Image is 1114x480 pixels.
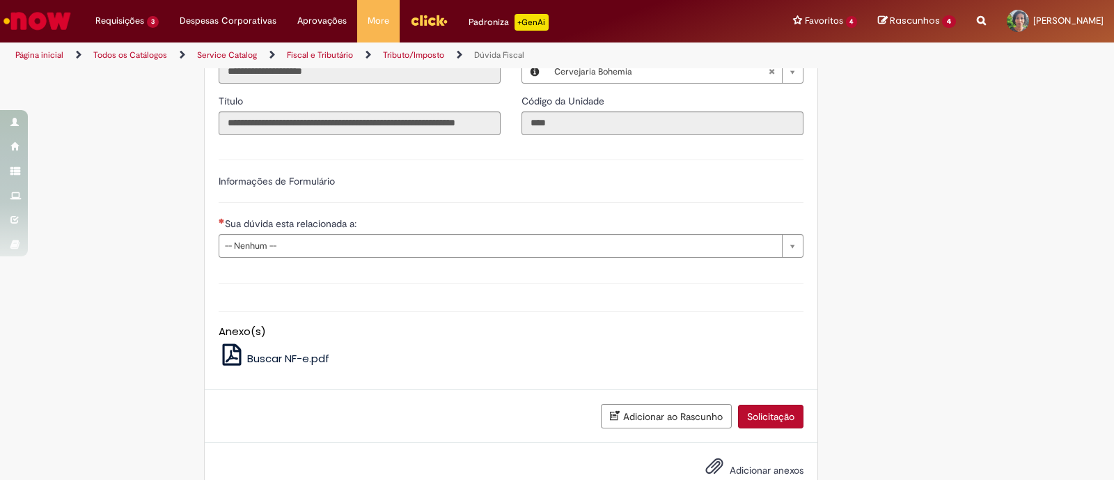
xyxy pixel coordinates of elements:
[738,405,803,428] button: Solicitação
[410,10,448,31] img: click_logo_yellow_360x200.png
[1033,15,1104,26] span: [PERSON_NAME]
[474,49,524,61] a: Dúvida Fiscal
[219,111,501,135] input: Título
[890,14,940,27] span: Rascunhos
[95,14,144,28] span: Requisições
[515,14,549,31] p: +GenAi
[247,351,329,366] span: Buscar NF-e.pdf
[521,111,803,135] input: Código da Unidade
[761,61,782,83] abbr: Limpar campo Local
[15,49,63,61] a: Página inicial
[601,404,732,428] button: Adicionar ao Rascunho
[219,218,225,224] span: Necessários
[547,61,803,83] a: Cervejaria BohemiaLimpar campo Local
[297,14,347,28] span: Aprovações
[521,95,607,107] span: Somente leitura - Código da Unidade
[522,61,547,83] button: Local, Visualizar este registro Cervejaria Bohemia
[225,235,775,257] span: -- Nenhum --
[805,14,843,28] span: Favoritos
[383,49,444,61] a: Tributo/Imposto
[219,351,330,366] a: Buscar NF-e.pdf
[219,60,501,84] input: Email
[180,14,276,28] span: Despesas Corporativas
[942,15,956,28] span: 4
[368,14,389,28] span: More
[287,49,353,61] a: Fiscal e Tributário
[147,16,159,28] span: 3
[1,7,73,35] img: ServiceNow
[219,326,803,338] h5: Anexo(s)
[10,42,732,68] ul: Trilhas de página
[554,61,768,83] span: Cervejaria Bohemia
[730,465,803,477] span: Adicionar anexos
[846,16,858,28] span: 4
[197,49,257,61] a: Service Catalog
[225,217,359,230] span: Sua dúvida esta relacionada a:
[219,175,335,187] label: Informações de Formulário
[521,94,607,108] label: Somente leitura - Código da Unidade
[469,14,549,31] div: Padroniza
[219,95,246,107] span: Somente leitura - Título
[219,94,246,108] label: Somente leitura - Título
[878,15,956,28] a: Rascunhos
[93,49,167,61] a: Todos os Catálogos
